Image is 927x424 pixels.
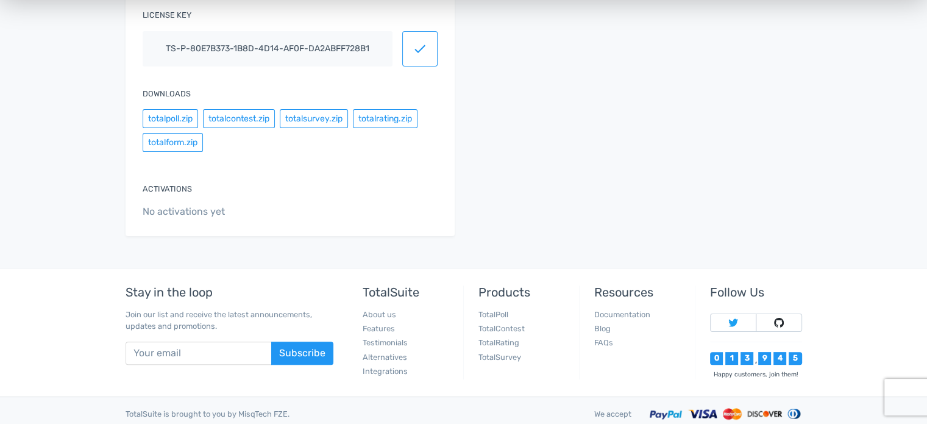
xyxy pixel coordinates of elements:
[478,310,508,319] a: TotalPoll
[710,370,801,379] div: Happy customers, join them!
[753,357,758,365] div: ,
[728,318,738,328] img: Follow TotalSuite on Twitter
[773,352,786,365] div: 4
[594,338,613,347] a: FAQs
[594,310,650,319] a: Documentation
[478,353,521,362] a: TotalSurvey
[363,324,395,333] a: Features
[143,9,191,21] label: License key
[478,286,570,299] h5: Products
[363,367,408,376] a: Integrations
[478,338,519,347] a: TotalRating
[126,342,272,365] input: Your email
[363,310,396,319] a: About us
[143,204,438,219] span: No activations yet
[143,133,203,152] button: totalform.zip
[271,342,333,365] button: Subscribe
[585,408,641,420] div: We accept
[413,41,427,56] span: check
[116,408,585,420] div: TotalSuite is brought to you by MisqTech FZE.
[363,286,454,299] h5: TotalSuite
[789,352,801,365] div: 5
[353,109,417,128] button: totalrating.zip
[725,352,738,365] div: 1
[203,109,275,128] button: totalcontest.zip
[126,286,333,299] h5: Stay in the loop
[143,183,192,195] label: Activations
[363,353,407,362] a: Alternatives
[774,318,784,328] img: Follow TotalSuite on Github
[143,88,191,99] label: Downloads
[594,324,611,333] a: Blog
[143,109,198,128] button: totalpoll.zip
[402,31,438,66] button: check
[126,309,333,332] p: Join our list and receive the latest announcements, updates and promotions.
[758,352,771,365] div: 9
[650,407,802,421] img: Accepted payment methods
[594,286,686,299] h5: Resources
[478,324,525,333] a: TotalContest
[710,352,723,365] div: 0
[710,286,801,299] h5: Follow Us
[741,352,753,365] div: 3
[280,109,348,128] button: totalsurvey.zip
[363,338,408,347] a: Testimonials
